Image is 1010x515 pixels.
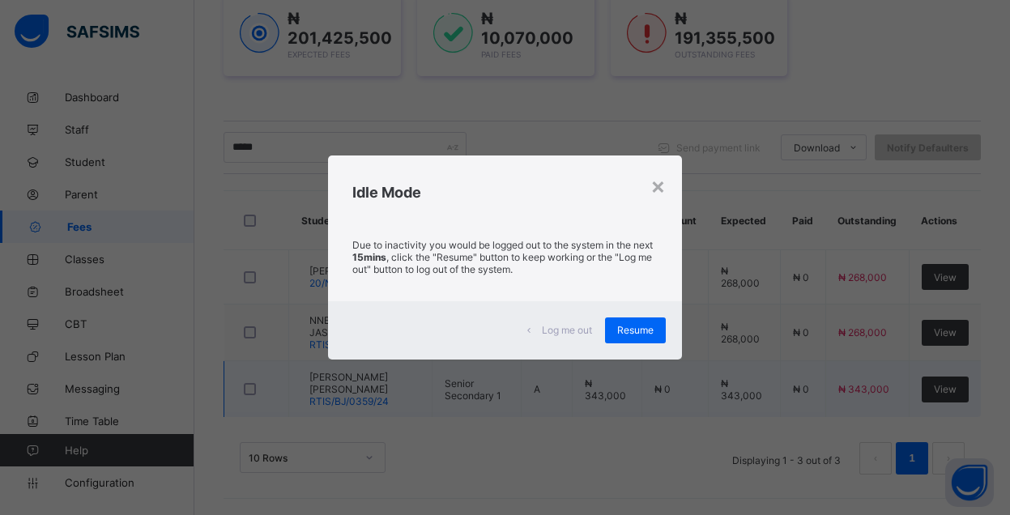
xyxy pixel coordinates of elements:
h2: Idle Mode [352,184,657,201]
span: Log me out [542,324,592,336]
strong: 15mins [352,251,386,263]
p: Due to inactivity you would be logged out to the system in the next , click the "Resume" button t... [352,239,657,275]
div: × [650,172,666,199]
span: Resume [617,324,654,336]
